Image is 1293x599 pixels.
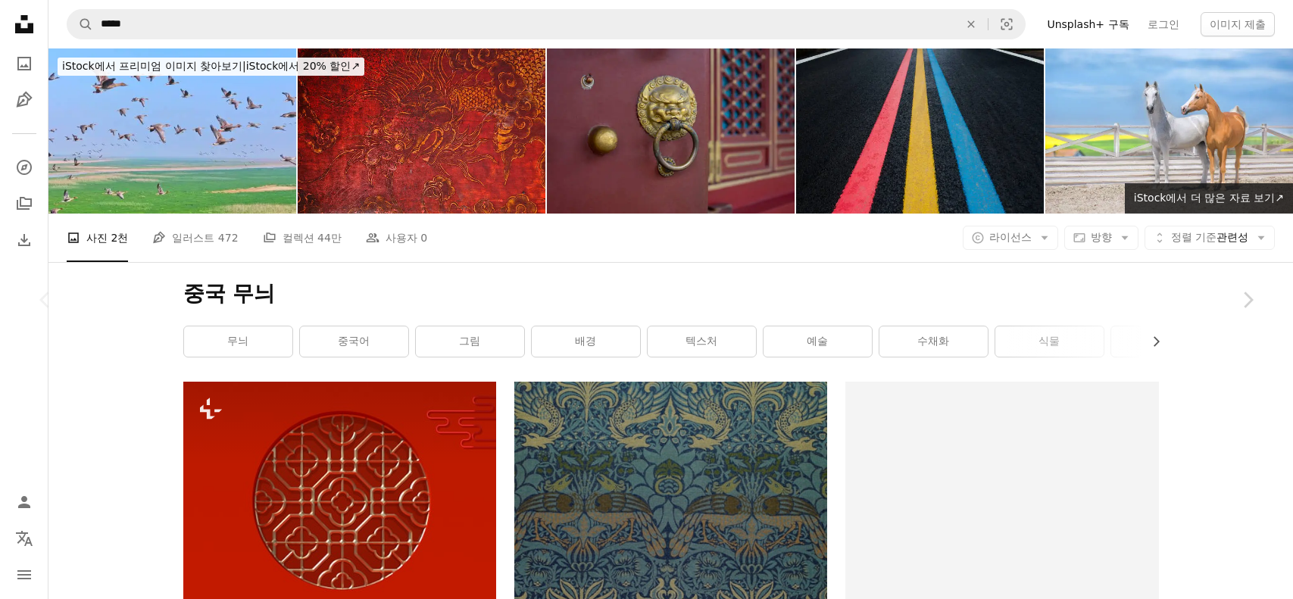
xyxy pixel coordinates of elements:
[1064,226,1138,250] button: 방향
[1038,12,1138,36] a: Unsplash+ 구독
[9,225,39,255] a: 다운로드 내역
[62,60,360,72] span: iStock에서 20% 할인 ↗
[1091,231,1112,243] span: 방향
[532,326,640,357] a: 배경
[988,10,1025,39] button: 시각적 검색
[420,229,427,246] span: 0
[648,326,756,357] a: 텍스처
[9,560,39,590] button: 메뉴
[1171,231,1216,243] span: 정렬 기준
[9,85,39,115] a: 일러스트
[514,578,827,591] a: 파란색과 흰색 꽃 섬유
[796,48,1044,214] img: The red, yellow, and blue lines on the asphalt road
[1142,326,1159,357] button: 목록을 오른쪽으로 스크롤
[152,214,238,262] a: 일러스트 472
[1201,12,1275,36] button: 이미지 제출
[9,189,39,219] a: 컬렉션
[67,9,1026,39] form: 사이트 전체에서 이미지 찾기
[9,487,39,517] a: 로그인 / 가입
[954,10,988,39] button: 삭제
[298,48,545,214] img: 앤시언트 빈티지 골든 페인팅 용 빨간색 압살했다 벽
[1171,230,1248,245] span: 관련성
[416,326,524,357] a: 그림
[300,326,408,357] a: 중국어
[62,60,246,72] span: iStock에서 프리미엄 이미지 찾아보기 |
[184,326,292,357] a: 무늬
[879,326,988,357] a: 수채화
[1111,326,1220,357] a: 깔개
[67,10,93,39] button: Unsplash 검색
[1145,226,1275,250] button: 정렬 기준관련성
[1202,227,1293,373] a: 다음
[48,48,373,85] a: iStock에서 프리미엄 이미지 찾아보기|iStock에서 20% 할인↗
[218,229,239,246] span: 472
[547,48,795,214] img: 중국 사원의 주홍색 문에 있는 금속 버클
[1045,48,1293,214] img: 농장에 흰색과 팔로미노 말
[317,229,342,246] span: 44만
[9,152,39,183] a: 탐색
[1138,12,1188,36] a: 로그인
[263,214,342,262] a: 컬렉션 44만
[764,326,872,357] a: 예술
[9,48,39,79] a: 사진
[9,523,39,554] button: 언어
[1134,192,1284,204] span: iStock에서 더 많은 자료 보기 ↗
[963,226,1058,250] button: 라이선스
[1125,183,1293,214] a: iStock에서 더 많은 자료 보기↗
[183,280,1159,307] h1: 중국 무늬
[989,231,1032,243] span: 라이선스
[183,583,496,597] a: 원형 디자인의 붉은 벽
[48,48,296,214] img: 야생 기러기 떼, 포양호 습지
[995,326,1104,357] a: 식물
[366,214,427,262] a: 사용자 0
